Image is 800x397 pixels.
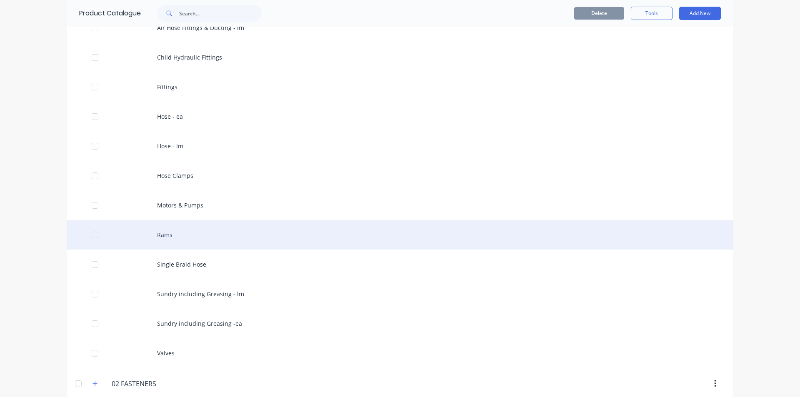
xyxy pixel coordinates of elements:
div: Hose Clamps [67,161,733,190]
div: Hose - lm [67,131,733,161]
div: Child Hydraulic Fittings [67,42,733,72]
div: Motors & Pumps [67,190,733,220]
button: Tools [631,7,672,20]
div: Air Hose Fittings & Ducting - lm [67,13,733,42]
div: Valves [67,338,733,368]
div: Sundry including Greasing -ea [67,309,733,338]
div: Sundry including Greasing - lm [67,279,733,309]
div: Single Braid Hose [67,250,733,279]
button: Delete [574,7,624,20]
input: Search... [179,5,262,22]
div: Hose - ea [67,102,733,131]
input: Enter category name [112,379,210,389]
div: Rams [67,220,733,250]
button: Add New [679,7,721,20]
div: Fittings [67,72,733,102]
